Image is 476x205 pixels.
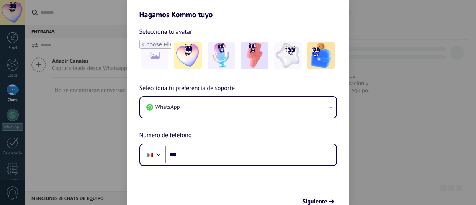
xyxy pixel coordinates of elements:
[274,42,302,69] img: -4.jpeg
[208,42,235,69] img: -2.jpeg
[155,103,180,111] span: WhatsApp
[241,42,268,69] img: -3.jpeg
[303,199,327,204] span: Siguiente
[139,131,192,141] span: Número de teléfono
[139,84,235,93] span: Selecciona tu preferencia de soporte
[139,27,192,37] span: Selecciona tu avatar
[140,97,336,118] button: WhatsApp
[142,147,157,163] div: Mexico: + 52
[307,42,335,69] img: -5.jpeg
[174,42,202,69] img: -1.jpeg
